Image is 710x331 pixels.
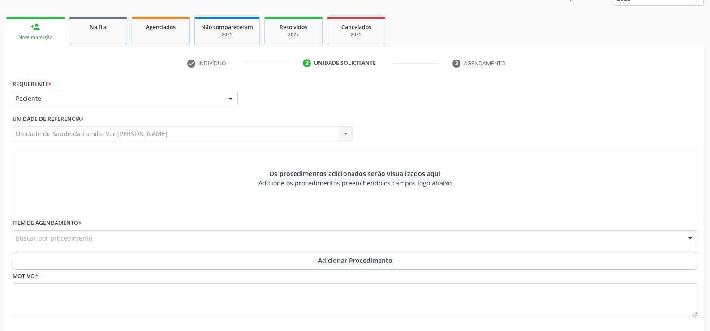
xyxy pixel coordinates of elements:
[16,94,219,103] span: Paciente
[16,233,92,243] span: Buscar por procedimento
[201,23,253,31] span: Não compareceram
[334,31,379,38] div: 2025
[318,256,392,265] span: Adicionar Procedimento
[13,270,38,284] label: Motivo
[314,59,376,67] div: Unidade solicitante
[258,178,452,188] span: Adicione os procedimentos preenchendo os campos logo abaixo
[13,112,84,126] label: Unidade de referência
[13,252,697,270] button: Adicionar Procedimento
[13,216,82,230] label: Item de agendamento
[341,23,371,31] span: Cancelados
[201,31,253,38] div: 2025
[13,34,58,41] div: Nova marcação
[303,59,311,67] div: 2
[271,31,316,38] div: 2025
[13,77,52,91] label: Requerente
[146,23,176,31] span: Agendados
[90,23,107,31] span: Na fila
[269,169,440,178] span: Os procedimentos adicionados serão visualizados aqui
[280,23,307,31] span: Resolvidos
[30,22,40,32] div: person_add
